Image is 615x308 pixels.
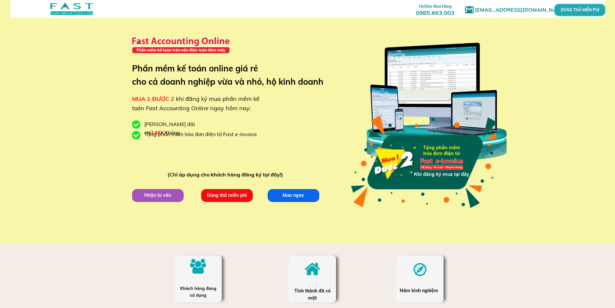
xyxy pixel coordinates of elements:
div: [PERSON_NAME] đãi chỉ /tháng [144,120,228,137]
p: Mua ngay [268,189,319,202]
span: khi đăng ký mua phần mềm kế toán Fast Accounting Online ngay hôm nay: [132,95,260,112]
div: (Chỉ áp dụng cho khách hàng đăng ký tại đây!) [168,171,286,179]
p: Dùng thử miễn phí [201,189,253,202]
div: Tặng phần mềm hóa đơn điện tử Fast e-Invoice [144,130,262,139]
h3: Phần mềm kế toán online giá rẻ cho cả doanh nghiệp vừa và nhỏ, hộ kinh doanh [132,62,333,89]
div: Khách hàng đang sử dụng [178,285,218,299]
div: Năm kinh nghiệm [400,287,440,294]
span: 146K [151,129,164,136]
h1: [EMAIL_ADDRESS][DOMAIN_NAME] [475,6,570,14]
span: Hotline Mua Hàng [419,4,452,9]
span: MUA 1 ĐƯỢC 2 [132,95,174,102]
div: Tỉnh thành đã có mặt [294,287,331,302]
p: Nhận tư vấn [132,189,184,202]
h3: 0985.663.003 [409,2,462,16]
